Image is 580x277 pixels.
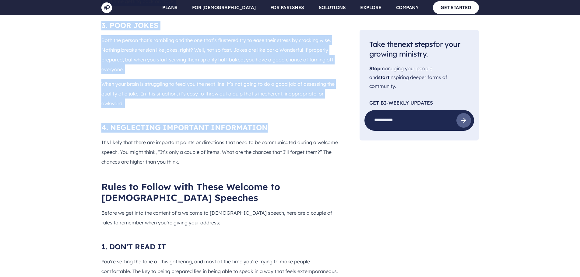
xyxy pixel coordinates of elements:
[101,21,340,30] h3: 3. POOR JOKES
[378,74,389,80] span: start
[101,257,340,276] p: You’re setting the tone of this gathering, and most of the time you’re trying to make people comf...
[101,79,340,108] p: When your brain is struggling to feed you the next line, it’s not going to do a good job of asses...
[101,123,340,133] h3: 4. NEGLECTING IMPORTANT INFORMATION
[101,181,340,203] h2: Rules to Follow with These Welcome to [DEMOGRAPHIC_DATA] Speeches
[369,100,469,105] p: Get Bi-Weekly Updates
[101,137,340,167] p: It’s likely that there are important points or directions that need to be communicated during a w...
[369,66,380,72] span: Stop
[369,40,460,59] span: Take the for your growing ministry.
[433,1,479,14] a: GET STARTED
[101,35,340,74] p: Both the person that’s rambling and the one that’s flustered try to ease their stress by cracking...
[101,242,340,252] h3: 1. DON’T READ IT
[101,208,340,227] p: Before we get into the content of a welcome to [DEMOGRAPHIC_DATA] speech, here are a couple of ru...
[398,40,433,49] span: next steps
[369,64,469,91] p: managing your people and inspiring deeper forms of community.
